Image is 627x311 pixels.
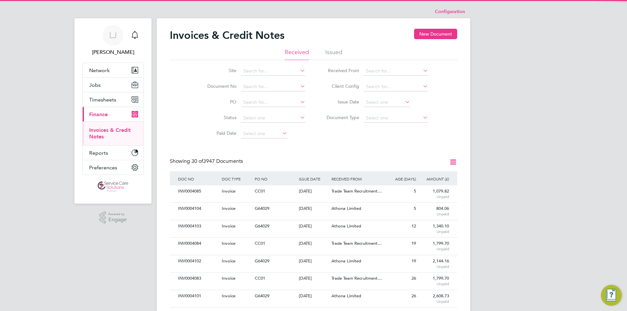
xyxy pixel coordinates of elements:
[222,188,235,194] span: Invoice
[176,255,220,267] div: INV0004102
[89,127,131,140] a: Invoices & Credit Notes
[418,238,451,255] div: 1,799.70
[83,160,143,175] button: Preferences
[241,67,305,76] input: Search for...
[191,158,203,164] span: 30 of
[191,158,243,164] span: 3947 Documents
[170,158,244,165] div: Showing
[109,31,117,39] span: LJ
[419,299,449,304] span: Unpaid
[89,97,116,103] span: Timesheets
[364,98,410,107] input: Select one
[108,211,127,217] span: Powered by
[364,82,428,91] input: Search for...
[322,99,359,105] label: Issue Date
[83,78,143,92] button: Jobs
[285,48,309,60] li: Received
[411,258,416,264] span: 19
[418,185,451,202] div: 1,079.82
[222,275,235,281] span: Invoice
[89,82,101,88] span: Jobs
[176,272,220,285] div: INV0004083
[331,293,361,299] span: Athona Limited
[330,171,385,186] div: RECEIVED FROM
[89,111,108,117] span: Finance
[222,206,235,211] span: Invoice
[83,146,143,160] button: Reports
[419,194,449,199] span: Unpaid
[176,220,220,232] div: INV0004103
[297,238,330,250] div: [DATE]
[419,246,449,252] span: Unpaid
[255,206,269,211] span: G64029
[98,181,128,192] img: servicecare-logo-retina.png
[82,48,144,56] span: Lucy Jolley
[331,206,361,211] span: Athona Limited
[331,258,361,264] span: Athona Limited
[176,290,220,302] div: INV0004101
[418,290,451,307] div: 2,608.73
[241,98,305,107] input: Search for...
[331,188,382,194] span: Trade Team Recruitment…
[297,171,330,186] div: ISSUE DATE
[176,203,220,215] div: INV0004104
[83,63,143,77] button: Network
[364,67,428,76] input: Search for...
[322,83,359,89] label: Client Config
[297,185,330,197] div: [DATE]
[419,264,449,269] span: Unpaid
[222,223,235,229] span: Invoice
[89,67,110,73] span: Network
[199,68,236,73] label: Site
[74,18,152,204] nav: Main navigation
[199,99,236,105] label: PO
[82,181,144,192] a: Go to home page
[411,223,416,229] span: 12
[255,258,269,264] span: G64029
[297,272,330,285] div: [DATE]
[322,115,359,120] label: Document Type
[199,83,236,89] label: Document No
[297,255,330,267] div: [DATE]
[601,285,622,306] button: Engage Resource Center
[322,68,359,73] label: Received From
[108,217,127,223] span: Engage
[255,241,265,246] span: CC01
[385,171,418,186] div: AGE (DAYS)
[222,293,235,299] span: Invoice
[364,114,428,123] input: Select one
[297,290,330,302] div: [DATE]
[435,5,465,18] li: Configuration
[255,188,265,194] span: CC01
[253,171,297,186] div: PO NO
[411,293,416,299] span: 26
[297,203,330,215] div: [DATE]
[176,185,220,197] div: INV0004085
[325,48,342,60] li: Issued
[222,241,235,246] span: Invoice
[255,293,269,299] span: G64029
[220,171,253,186] div: DOC TYPE
[99,211,127,224] a: Powered byEngage
[241,82,305,91] input: Search for...
[222,258,235,264] span: Invoice
[241,114,305,123] input: Select one
[199,115,236,120] label: Status
[82,25,144,56] a: LJ[PERSON_NAME]
[414,206,416,211] span: 5
[419,281,449,287] span: Unpaid
[331,223,361,229] span: Athona Limited
[83,121,143,145] div: Finance
[331,241,382,246] span: Trade Team Recruitment…
[418,272,451,289] div: 1,799.70
[255,275,265,281] span: CC01
[83,107,143,121] button: Finance
[418,171,451,186] div: AMOUNT (£)
[297,220,330,232] div: [DATE]
[418,203,451,220] div: 804.06
[170,29,284,42] h2: Invoices & Credit Notes
[241,129,287,138] input: Select one
[176,238,220,250] div: INV0004084
[414,29,457,39] button: New Document
[89,150,108,156] span: Reports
